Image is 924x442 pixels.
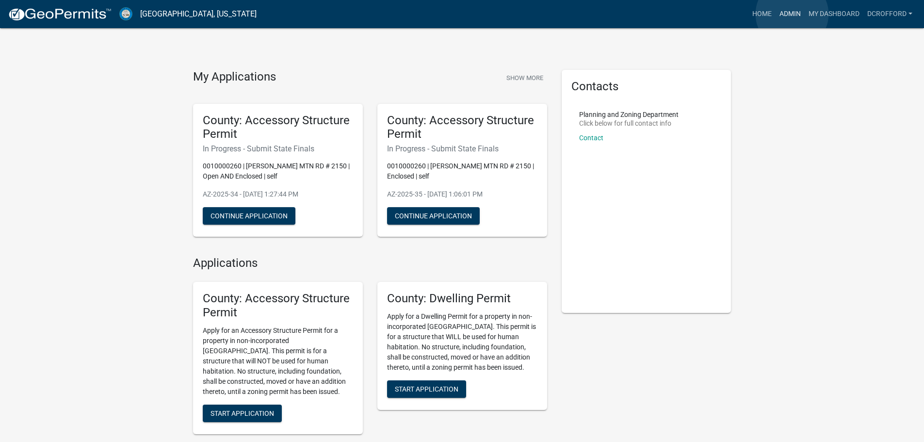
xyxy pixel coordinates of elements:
button: Show More [503,70,547,86]
a: Contact [579,134,603,142]
a: Admin [776,5,805,23]
h4: Applications [193,256,547,270]
p: Apply for a Dwelling Permit for a property in non-incorporated [GEOGRAPHIC_DATA]. This permit is ... [387,311,537,373]
p: Apply for an Accessory Structure Permit for a property in non-incorporated [GEOGRAPHIC_DATA]. Thi... [203,326,353,397]
wm-workflow-list-section: Applications [193,256,547,442]
h4: My Applications [193,70,276,84]
span: Start Application [395,385,458,393]
span: Start Application [211,409,274,417]
p: Click below for full contact info [579,120,679,127]
p: Planning and Zoning Department [579,111,679,118]
h6: In Progress - Submit State Finals [387,144,537,153]
button: Start Application [387,380,466,398]
img: Custer County, Colorado [119,7,132,20]
p: 0010000260 | [PERSON_NAME] MTN RD # 2150 | Enclosed | self [387,161,537,181]
h5: County: Accessory Structure Permit [203,114,353,142]
a: [GEOGRAPHIC_DATA], [US_STATE] [140,6,257,22]
a: dcrofford [863,5,916,23]
h5: County: Accessory Structure Permit [203,292,353,320]
a: Home [748,5,776,23]
a: My Dashboard [805,5,863,23]
p: 0010000260 | [PERSON_NAME] MTN RD # 2150 | Open AND Enclosed | self [203,161,353,181]
button: Start Application [203,405,282,422]
p: AZ-2025-34 - [DATE] 1:27:44 PM [203,189,353,199]
h5: County: Dwelling Permit [387,292,537,306]
p: AZ-2025-35 - [DATE] 1:06:01 PM [387,189,537,199]
h5: Contacts [571,80,722,94]
h6: In Progress - Submit State Finals [203,144,353,153]
button: Continue Application [387,207,480,225]
h5: County: Accessory Structure Permit [387,114,537,142]
button: Continue Application [203,207,295,225]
